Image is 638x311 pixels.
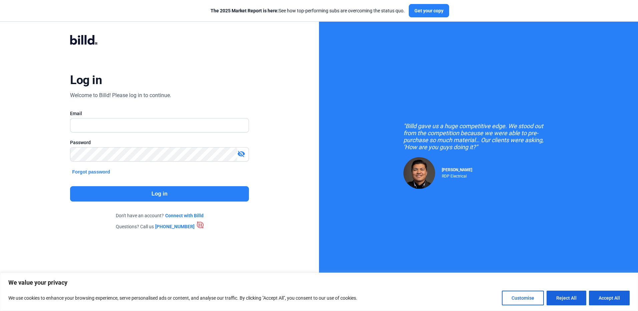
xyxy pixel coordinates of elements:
div: Don't have an account? [70,212,249,219]
mat-icon: visibility_off [237,150,245,158]
div: "Billd gave us a huge competitive edge. We stood out from the competition because we were able to... [403,122,554,150]
button: Get your copy [409,4,449,17]
button: Reject All [547,291,586,305]
div: RDP Electrical [442,172,472,179]
span: The 2025 Market Report is here: [211,8,279,13]
a: [PHONE_NUMBER] [155,222,204,230]
div: Email [70,110,249,117]
img: Raul Pacheco [403,157,435,189]
span: [PERSON_NAME] [442,168,472,172]
button: Log in [70,186,249,202]
div: Password [70,139,249,146]
p: We use cookies to enhance your browsing experience, serve personalised ads or content, and analys... [8,294,357,302]
div: Log in [70,73,102,87]
button: Accept All [589,291,630,305]
div: Questions? Call us [70,222,249,228]
div: See how top-performing subs are overcoming the status quo. [211,7,405,14]
p: We value your privacy [8,279,630,287]
button: Forgot password [70,168,112,176]
div: Welcome to Billd! Please log in to continue. [70,91,171,99]
button: Customise [502,291,544,305]
a: Connect with Billd [165,212,204,219]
